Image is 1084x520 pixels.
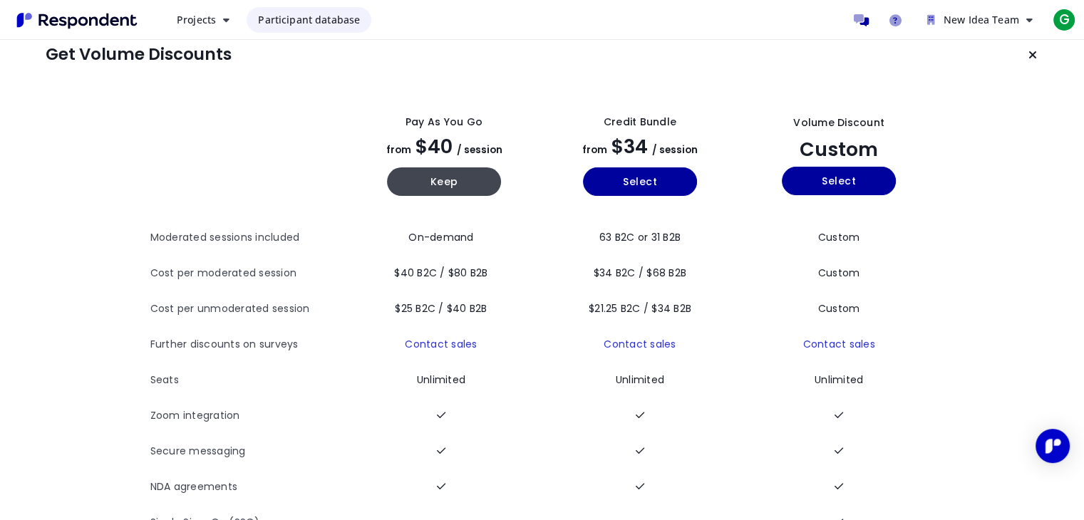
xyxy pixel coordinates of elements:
[150,398,346,434] th: Zoom integration
[1036,429,1070,463] div: Open Intercom Messenger
[802,337,874,351] a: Contact sales
[583,167,697,196] button: Select yearly basic plan
[594,266,686,280] span: $34 B2C / $68 B2B
[415,133,453,160] span: $40
[604,115,676,130] div: Credit Bundle
[247,7,371,33] a: Participant database
[165,7,241,33] button: Projects
[944,13,1019,26] span: New Idea Team
[387,167,501,196] button: Keep current yearly payg plan
[815,373,863,387] span: Unlimited
[604,337,676,351] a: Contact sales
[150,469,346,505] th: NDA agreements
[150,434,346,469] th: Secure messaging
[882,6,910,34] a: Help and support
[818,230,860,244] span: Custom
[150,256,346,291] th: Cost per moderated session
[150,327,346,363] th: Further discounts on surveys
[11,9,143,32] img: Respondent
[782,167,896,195] button: Select yearly custom_static plan
[616,373,664,387] span: Unlimited
[395,301,487,316] span: $25 B2C / $40 B2B
[150,291,346,327] th: Cost per unmoderated session
[793,115,884,130] div: Volume Discount
[1053,9,1075,31] span: G
[46,45,232,65] h1: Get Volume Discounts
[408,230,473,244] span: On-demand
[417,373,465,387] span: Unlimited
[582,143,607,157] span: from
[599,230,681,244] span: 63 B2C or 31 B2B
[258,13,360,26] span: Participant database
[150,220,346,256] th: Moderated sessions included
[1050,7,1078,33] button: G
[405,337,477,351] a: Contact sales
[589,301,691,316] span: $21.25 B2C / $34 B2B
[652,143,698,157] span: / session
[406,115,482,130] div: Pay as you go
[457,143,502,157] span: / session
[916,7,1044,33] button: New Idea Team
[1018,41,1047,69] button: Keep current plan
[177,13,216,26] span: Projects
[847,6,876,34] a: Message participants
[386,143,411,157] span: from
[818,301,860,316] span: Custom
[394,266,487,280] span: $40 B2C / $80 B2B
[611,133,648,160] span: $34
[800,136,878,162] span: Custom
[818,266,860,280] span: Custom
[150,363,346,398] th: Seats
